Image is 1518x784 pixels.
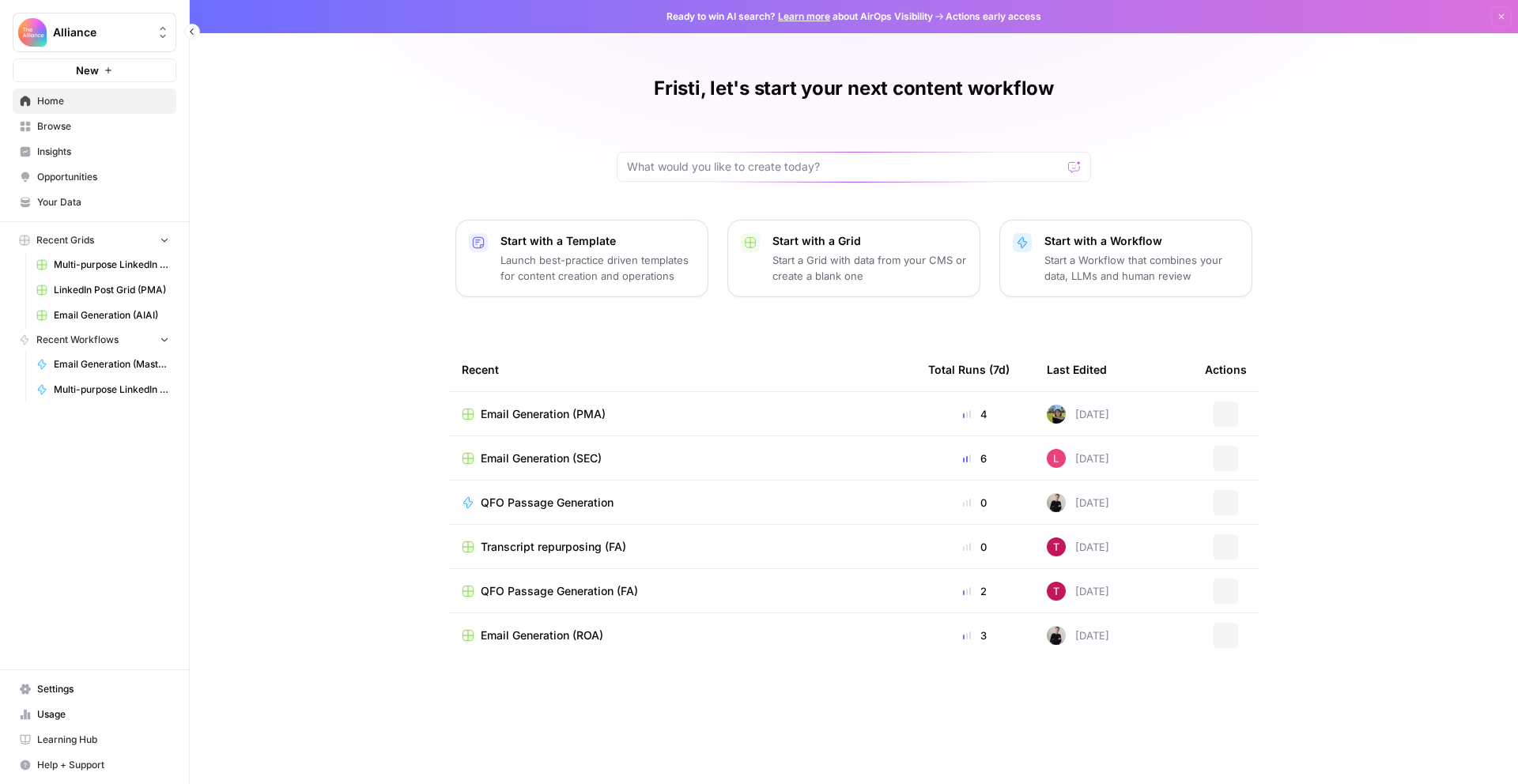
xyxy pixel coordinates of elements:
a: Settings [13,677,176,702]
button: Recent Grids [13,228,176,252]
span: Learning Hub [37,733,169,747]
a: Your Data [13,190,176,215]
span: Email Generation (SEC) [481,450,602,466]
a: Email Generation (AIAI) [29,303,176,328]
span: Browse [37,119,169,134]
p: Launch best-practice driven templates for content creation and operations [500,252,695,284]
span: Actions early access [946,9,1041,24]
span: Multi-purpose LinkedIn Workflow [54,383,169,397]
button: New [13,58,176,82]
span: Email Generation (AIAI) [54,308,169,322]
span: Email Generation (PMA) [481,406,606,422]
div: 0 [928,539,1021,555]
a: Usage [13,702,176,727]
span: Opportunities [37,170,169,184]
span: Insights [37,145,169,159]
span: New [76,62,99,78]
img: ekcvcemkpcykcs51baaa1br80r82 [1047,449,1066,468]
img: Alliance Logo [18,18,47,47]
span: Alliance [53,24,149,40]
div: Last Edited [1047,348,1107,391]
span: Settings [37,682,169,696]
span: Help + Support [37,758,169,772]
div: 2 [928,583,1021,599]
img: rzyuksnmva7rad5cmpd7k6b2ndco [1047,493,1066,512]
div: [DATE] [1047,537,1109,556]
div: 6 [928,450,1021,466]
span: QFO Passage Generation (FA) [481,583,638,599]
span: Multi-purpose LinkedIn Workflow Grid [54,258,169,272]
div: [DATE] [1047,626,1109,645]
a: Learn more [778,10,830,22]
a: Insights [13,139,176,164]
a: Email Generation (PMA) [462,406,903,422]
div: Actions [1205,348,1247,391]
a: QFO Passage Generation (FA) [462,583,903,599]
span: Recent Workflows [36,333,119,347]
img: wlj6vlcgatc3c90j12jmpqq88vn8 [1047,405,1066,424]
div: [DATE] [1047,405,1109,424]
a: Learning Hub [13,727,176,752]
img: dlzs0jrhnnjq7lmdizz9fbkpsjjw [1047,582,1066,601]
span: Transcript repurposing (FA) [481,539,626,555]
button: Start with a TemplateLaunch best-practice driven templates for content creation and operations [455,220,708,297]
span: LinkedIn Post Grid (PMA) [54,283,169,297]
div: 0 [928,495,1021,511]
button: Help + Support [13,752,176,778]
p: Start with a Grid [772,233,967,249]
div: Recent [462,348,903,391]
span: Your Data [37,195,169,209]
div: [DATE] [1047,493,1109,512]
span: Recent Grids [36,233,94,247]
span: Email Generation (Master) [54,357,169,371]
input: What would you like to create today? [627,159,1062,175]
a: Email Generation (SEC) [462,450,903,466]
h1: Fristi, let's start your next content workflow [654,76,1054,101]
p: Start a Grid with data from your CMS or create a blank one [772,252,967,284]
img: rzyuksnmva7rad5cmpd7k6b2ndco [1047,626,1066,645]
a: LinkedIn Post Grid (PMA) [29,277,176,303]
a: Multi-purpose LinkedIn Workflow [29,377,176,402]
span: Usage [37,707,169,722]
a: Opportunities [13,164,176,190]
button: Workspace: Alliance [13,13,176,52]
p: Start with a Workflow [1044,233,1239,249]
img: dlzs0jrhnnjq7lmdizz9fbkpsjjw [1047,537,1066,556]
button: Start with a WorkflowStart a Workflow that combines your data, LLMs and human review [999,220,1252,297]
button: Recent Workflows [13,328,176,352]
span: QFO Passage Generation [481,495,614,511]
a: Multi-purpose LinkedIn Workflow Grid [29,252,176,277]
a: Transcript repurposing (FA) [462,539,903,555]
a: Home [13,89,176,114]
span: Ready to win AI search? about AirOps Visibility [666,9,933,24]
a: Email Generation (Master) [29,352,176,377]
div: [DATE] [1047,582,1109,601]
div: [DATE] [1047,449,1109,468]
div: Total Runs (7d) [928,348,1010,391]
div: 3 [928,628,1021,643]
span: Home [37,94,169,108]
div: 4 [928,406,1021,422]
a: Browse [13,114,176,139]
p: Start a Workflow that combines your data, LLMs and human review [1044,252,1239,284]
button: Start with a GridStart a Grid with data from your CMS or create a blank one [727,220,980,297]
a: QFO Passage Generation [462,495,903,511]
p: Start with a Template [500,233,695,249]
a: Email Generation (ROA) [462,628,903,643]
span: Email Generation (ROA) [481,628,603,643]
